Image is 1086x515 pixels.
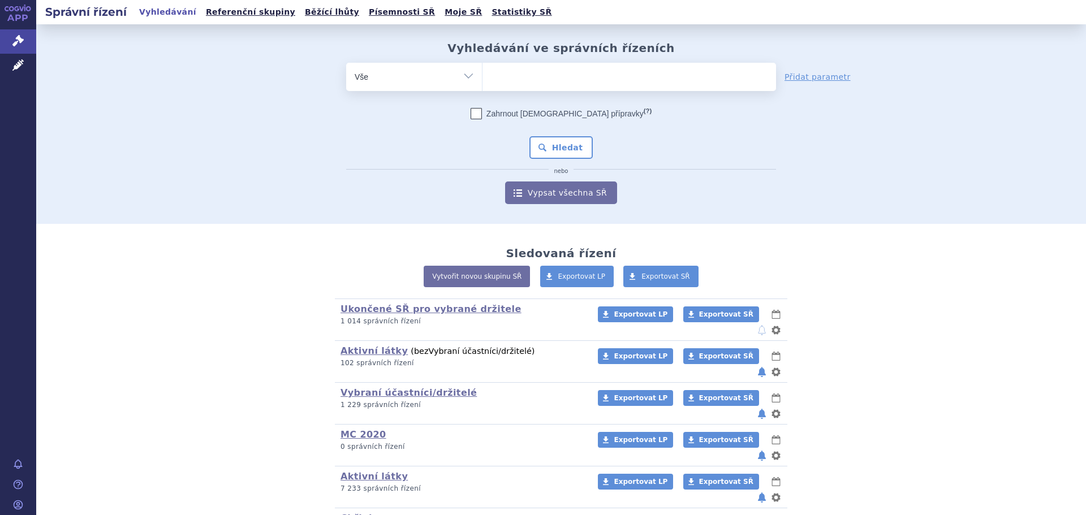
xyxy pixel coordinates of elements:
span: Exportovat LP [614,352,667,360]
a: Exportovat LP [598,474,673,490]
span: Exportovat LP [614,310,667,318]
span: Exportovat SŘ [699,436,753,444]
a: Běžící lhůty [301,5,363,20]
abbr: (?) [644,107,652,115]
a: Exportovat LP [598,432,673,448]
a: Exportovat LP [598,306,673,322]
button: nastavení [770,323,782,337]
button: nastavení [770,449,782,462]
a: Aktivní látky [341,345,408,356]
a: Aktivní látky [341,471,408,482]
button: lhůty [770,349,782,363]
a: Ukončené SŘ pro vybrané držitele [341,304,522,314]
a: Statistiky SŘ [488,5,555,20]
h2: Správní řízení [36,4,136,20]
button: lhůty [770,433,782,447]
a: Exportovat SŘ [683,432,759,448]
button: lhůty [770,308,782,321]
a: Exportovat SŘ [683,474,759,490]
span: Exportovat SŘ [641,272,690,280]
a: Přidat parametr [785,71,851,83]
a: Písemnosti SŘ [365,5,438,20]
span: Exportovat SŘ [699,478,753,486]
i: nebo [549,168,574,175]
span: Exportovat LP [558,272,606,280]
a: Vyhledávání [136,5,200,20]
a: Exportovat LP [598,348,673,364]
a: Exportovat SŘ [683,306,759,322]
span: Exportovat LP [614,394,667,402]
button: nastavení [770,407,782,421]
button: nastavení [770,491,782,504]
button: notifikace [756,449,768,462]
span: Exportovat SŘ [699,394,753,402]
a: Referenční skupiny [202,5,299,20]
a: Vybraní účastníci/držitelé [341,387,477,398]
p: 0 správních řízení [341,442,583,452]
a: Moje SŘ [441,5,485,20]
p: 102 správních řízení [341,358,583,368]
span: Exportovat SŘ [699,352,753,360]
p: 7 233 správních řízení [341,484,583,494]
a: Vytvořit novou skupinu SŘ [424,266,530,287]
h2: Vyhledávání ve správních řízeních [447,41,675,55]
p: 1 229 správních řízení [341,400,583,410]
a: Exportovat SŘ [683,390,759,406]
span: Exportovat SŘ [699,310,753,318]
button: Hledat [529,136,593,159]
button: notifikace [756,323,768,337]
a: Exportovat LP [598,390,673,406]
label: Zahrnout [DEMOGRAPHIC_DATA] přípravky [471,108,652,119]
span: Exportovat LP [614,436,667,444]
a: Exportovat SŘ [623,266,699,287]
button: lhůty [770,475,782,488]
button: notifikace [756,491,768,504]
a: MC 2020 [341,429,386,440]
button: lhůty [770,391,782,405]
p: 1 014 správních řízení [341,317,583,326]
button: notifikace [756,407,768,421]
button: notifikace [756,365,768,379]
span: (bez ) [411,347,535,356]
button: nastavení [770,365,782,379]
span: Vybraní účastníci/držitelé [429,347,532,356]
span: Exportovat LP [614,478,667,486]
a: Exportovat LP [540,266,614,287]
a: Vypsat všechna SŘ [505,181,617,204]
a: Exportovat SŘ [683,348,759,364]
h2: Sledovaná řízení [506,246,616,260]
